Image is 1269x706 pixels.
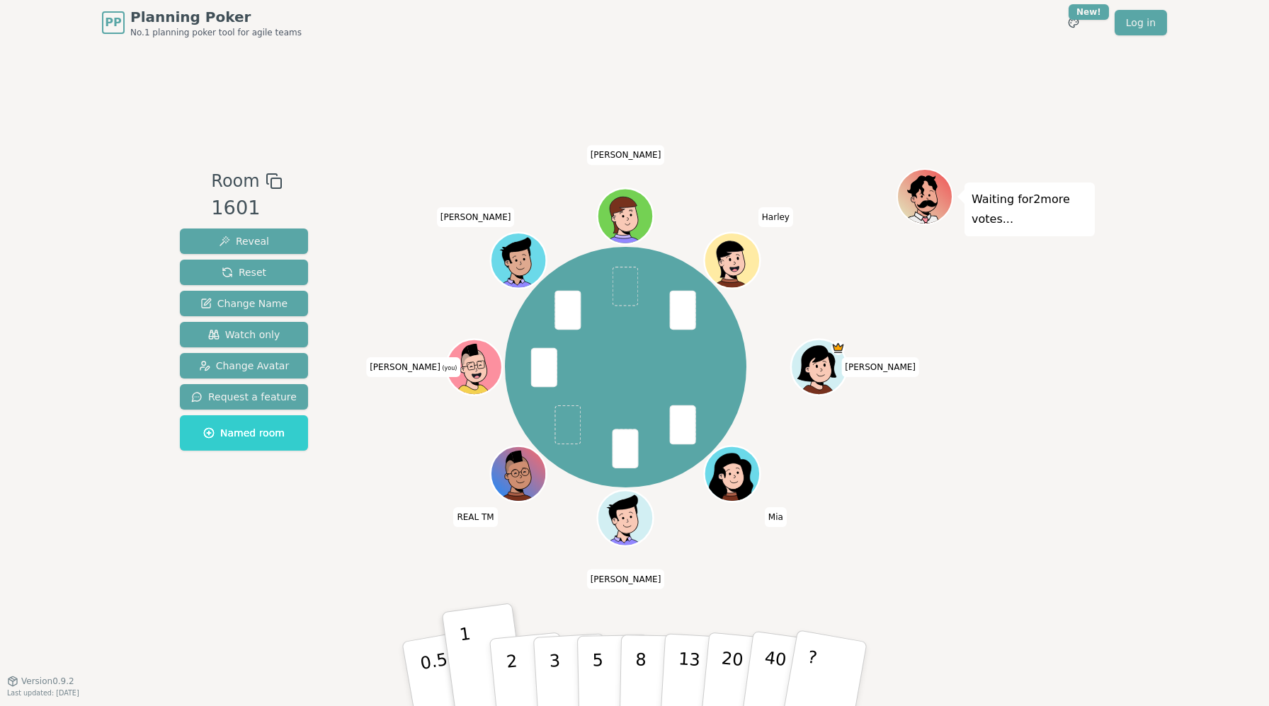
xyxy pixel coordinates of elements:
span: Change Name [200,296,288,311]
button: Request a feature [180,384,308,410]
span: Click to change your name [366,357,460,377]
span: Request a feature [191,390,297,404]
a: Log in [1115,10,1167,35]
span: Click to change your name [765,507,787,527]
div: 1601 [211,194,282,223]
p: Waiting for 2 more votes... [972,190,1088,229]
button: New! [1061,10,1086,35]
button: Change Name [180,291,308,316]
button: Named room [180,415,308,451]
span: PP [105,14,121,31]
p: 1 [458,624,479,701]
span: Reveal [219,234,269,248]
span: Named room [203,426,285,440]
span: Change Avatar [199,359,290,373]
span: Click to change your name [841,357,919,377]
span: Click to change your name [437,207,515,227]
span: Planning Poker [130,7,302,27]
button: Change Avatar [180,353,308,378]
span: Click to change your name [587,145,665,165]
span: Click to change your name [453,507,497,527]
span: Room [211,168,259,194]
button: Click to change your avatar [448,341,501,393]
button: Version0.9.2 [7,676,74,687]
span: Last updated: [DATE] [7,689,79,697]
div: New! [1069,4,1109,20]
span: No.1 planning poker tool for agile teams [130,27,302,38]
span: Reset [222,265,266,279]
a: PPPlanning PokerNo.1 planning poker tool for agile teams [102,7,302,38]
button: Reset [180,260,308,285]
span: Click to change your name [758,207,793,227]
span: (you) [440,365,457,371]
span: Ellen is the host [831,341,846,355]
button: Reveal [180,228,308,254]
span: Watch only [208,328,280,342]
span: Click to change your name [587,569,665,589]
button: Watch only [180,322,308,347]
span: Version 0.9.2 [21,676,74,687]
